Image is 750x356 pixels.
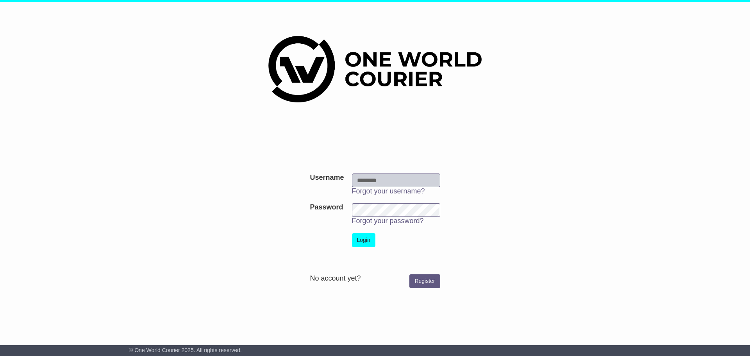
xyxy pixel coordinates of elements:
[310,203,343,212] label: Password
[310,274,440,283] div: No account yet?
[310,174,344,182] label: Username
[352,217,424,225] a: Forgot your password?
[352,233,375,247] button: Login
[352,187,425,195] a: Forgot your username?
[409,274,440,288] a: Register
[129,347,242,353] span: © One World Courier 2025. All rights reserved.
[268,36,482,102] img: One World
